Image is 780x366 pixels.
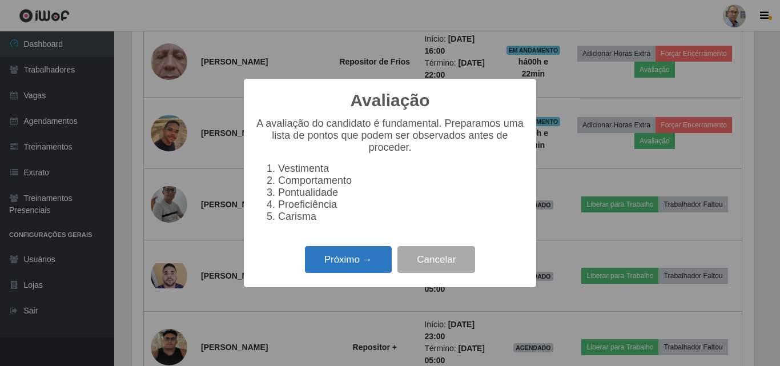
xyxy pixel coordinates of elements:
li: Proeficiência [278,199,525,211]
button: Cancelar [397,246,475,273]
li: Pontualidade [278,187,525,199]
button: Próximo → [305,246,392,273]
li: Comportamento [278,175,525,187]
h2: Avaliação [351,90,430,111]
li: Carisma [278,211,525,223]
li: Vestimenta [278,163,525,175]
p: A avaliação do candidato é fundamental. Preparamos uma lista de pontos que podem ser observados a... [255,118,525,154]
